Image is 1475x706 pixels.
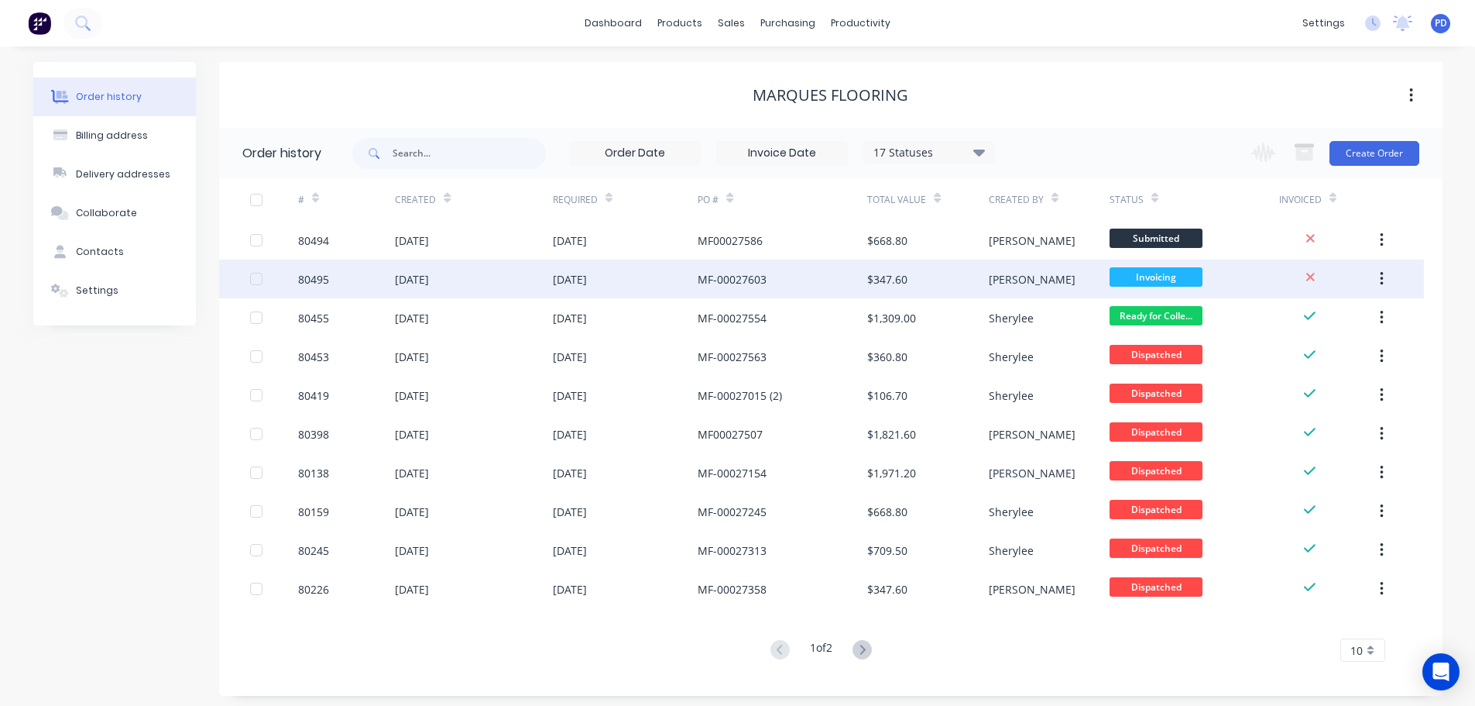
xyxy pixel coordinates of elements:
div: MF00027586 [698,232,763,249]
div: [DATE] [395,465,429,481]
div: 80453 [298,349,329,365]
div: Invoiced [1279,193,1322,207]
div: $1,309.00 [867,310,916,326]
input: Invoice Date [717,142,847,165]
div: Order history [242,144,321,163]
div: [DATE] [395,504,429,520]
div: [DATE] [395,581,429,598]
div: [DATE] [553,504,587,520]
div: $1,821.60 [867,426,916,443]
span: Dispatched [1110,577,1202,597]
div: [DATE] [395,310,429,326]
div: MF-00027245 [698,504,767,520]
div: $347.60 [867,581,907,598]
div: # [298,178,395,221]
div: MF-00027154 [698,465,767,481]
span: Dispatched [1110,539,1202,558]
button: Order history [33,77,196,116]
div: 80398 [298,426,329,443]
div: [PERSON_NAME] [989,426,1075,443]
div: [DATE] [395,426,429,443]
div: Marques Flooring [753,86,908,105]
div: 80455 [298,310,329,326]
span: Dispatched [1110,500,1202,519]
div: Sherylee [989,310,1034,326]
div: purchasing [753,12,823,35]
div: [DATE] [395,271,429,288]
div: [DATE] [395,542,429,559]
div: MF-00027015 (2) [698,387,782,404]
div: [DATE] [553,465,587,481]
div: $347.60 [867,271,907,288]
div: Total Value [867,193,926,207]
div: MF-00027358 [698,581,767,598]
button: Delivery addresses [33,155,196,194]
div: 80159 [298,504,329,520]
div: Sherylee [989,542,1034,559]
div: 80226 [298,581,329,598]
div: $709.50 [867,542,907,559]
div: Sherylee [989,349,1034,365]
span: PD [1435,16,1447,30]
button: Create Order [1329,141,1419,166]
div: MF-00027603 [698,271,767,288]
div: Required [553,178,698,221]
input: Order Date [570,142,700,165]
a: dashboard [577,12,650,35]
span: Dispatched [1110,422,1202,442]
img: Factory [28,12,51,35]
div: Order history [76,90,142,104]
div: [DATE] [553,426,587,443]
div: Required [553,193,598,207]
div: $106.70 [867,387,907,404]
div: MF00027507 [698,426,763,443]
div: Invoiced [1279,178,1376,221]
div: Sherylee [989,504,1034,520]
span: 10 [1350,642,1363,659]
div: [DATE] [395,387,429,404]
div: [DATE] [553,581,587,598]
div: sales [710,12,753,35]
div: $360.80 [867,349,907,365]
div: 80419 [298,387,329,404]
div: 80494 [298,232,329,249]
div: Created By [989,193,1044,207]
button: Settings [33,271,196,310]
div: Sherylee [989,387,1034,404]
span: Dispatched [1110,384,1202,403]
div: Created [395,193,436,207]
div: $1,971.20 [867,465,916,481]
div: # [298,193,304,207]
div: [PERSON_NAME] [989,232,1075,249]
div: products [650,12,710,35]
span: Submitted [1110,229,1202,248]
div: Collaborate [76,206,137,220]
button: Billing address [33,116,196,155]
div: [PERSON_NAME] [989,581,1075,598]
div: [PERSON_NAME] [989,465,1075,481]
div: [DATE] [553,232,587,249]
div: 80138 [298,465,329,481]
span: Ready for Colle... [1110,306,1202,325]
div: settings [1295,12,1353,35]
div: PO # [698,193,719,207]
div: Status [1110,178,1279,221]
div: Status [1110,193,1144,207]
div: [DATE] [553,349,587,365]
div: MF-00027554 [698,310,767,326]
div: MF-00027563 [698,349,767,365]
span: Invoicing [1110,267,1202,287]
div: Created [395,178,552,221]
div: [DATE] [395,349,429,365]
div: Settings [76,284,118,298]
div: Open Intercom Messenger [1422,653,1460,691]
div: productivity [823,12,898,35]
div: MF-00027313 [698,542,767,559]
div: Contacts [76,245,124,259]
div: [DATE] [553,271,587,288]
div: [PERSON_NAME] [989,271,1075,288]
div: 80245 [298,542,329,559]
div: 17 Statuses [864,144,994,161]
div: 80495 [298,271,329,288]
div: PO # [698,178,867,221]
